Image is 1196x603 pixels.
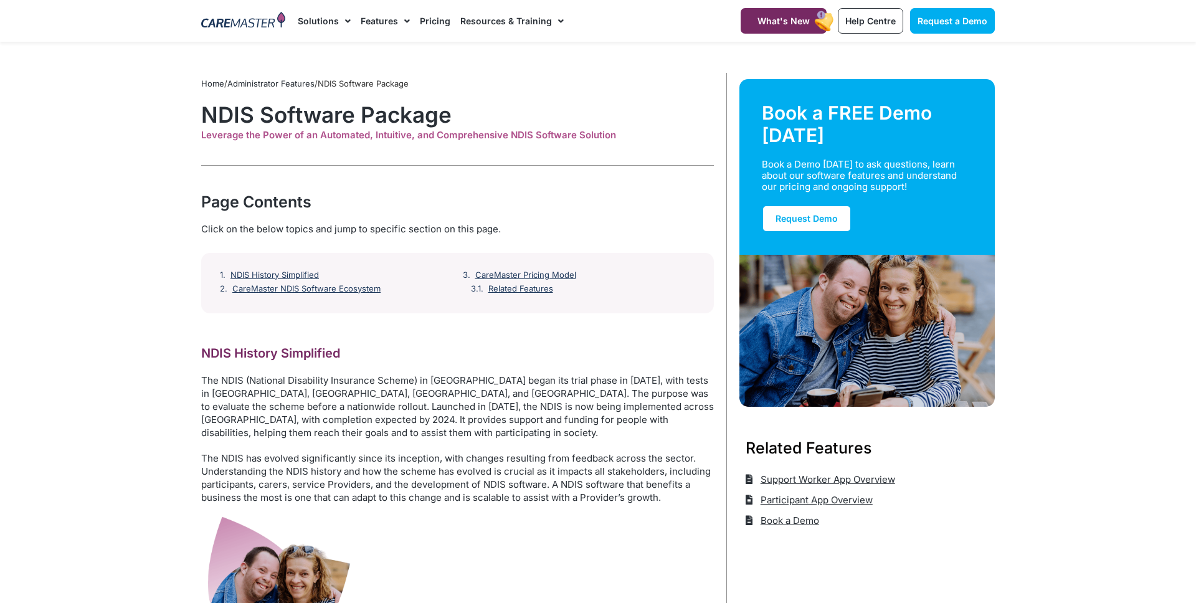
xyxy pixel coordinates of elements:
[910,8,995,34] a: Request a Demo
[762,159,957,192] div: Book a Demo [DATE] to ask questions, learn about our software features and understand our pricing...
[762,205,852,232] a: Request Demo
[201,102,714,128] h1: NDIS Software Package
[739,255,995,407] img: Support Worker and NDIS Participant out for a coffee.
[838,8,903,34] a: Help Centre
[776,213,838,224] span: Request Demo
[757,469,895,490] span: Support Worker App Overview
[746,469,895,490] a: Support Worker App Overview
[201,452,714,504] p: The NDIS has evolved significantly since its inception, with changes resulting from feedback acro...
[201,12,285,31] img: CareMaster Logo
[741,8,827,34] a: What's New
[746,437,989,459] h3: Related Features
[746,490,873,510] a: Participant App Overview
[475,270,576,280] a: CareMaster Pricing Model
[201,130,714,141] div: Leverage the Power of an Automated, Intuitive, and Comprehensive NDIS Software Solution
[488,284,553,294] a: Related Features
[762,102,972,146] div: Book a FREE Demo [DATE]
[757,16,810,26] span: What's New
[757,490,873,510] span: Participant App Overview
[201,222,714,236] div: Click on the below topics and jump to specific section on this page.
[318,78,409,88] span: NDIS Software Package
[201,191,714,213] div: Page Contents
[201,345,714,361] h2: NDIS History Simplified
[201,78,409,88] span: / /
[230,270,319,280] a: NDIS History Simplified
[746,510,819,531] a: Book a Demo
[232,284,381,294] a: CareMaster NDIS Software Ecosystem
[227,78,315,88] a: Administrator Features
[757,510,819,531] span: Book a Demo
[201,374,714,439] p: The NDIS (National Disability Insurance Scheme) in [GEOGRAPHIC_DATA] began its trial phase in [DA...
[845,16,896,26] span: Help Centre
[201,78,224,88] a: Home
[918,16,987,26] span: Request a Demo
